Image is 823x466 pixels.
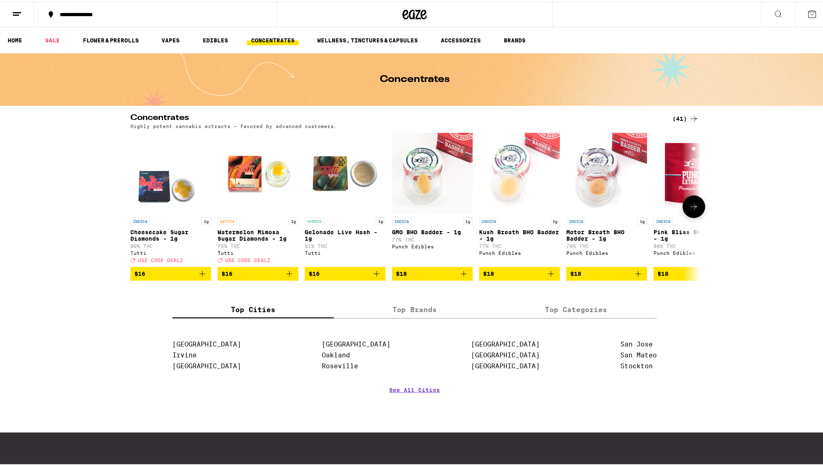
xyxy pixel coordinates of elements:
p: Watermelon Mimosa Sugar Diamonds - 1g [218,227,298,240]
p: INDICA [130,216,150,223]
div: Punch Edibles [653,249,734,254]
p: INDICA [392,216,411,223]
p: 1g [550,216,560,223]
a: [GEOGRAPHIC_DATA] [322,339,390,346]
p: 75% THC [218,242,298,247]
a: See All Cities [389,385,440,415]
p: 78% THC [566,242,647,247]
button: Add to bag [392,265,473,279]
img: Tutti - Cheesecake Sugar Diamonds - 1g [130,131,211,212]
a: San Jose [620,339,653,346]
span: $18 [658,269,668,275]
p: Gelonade Live Hash - 1g [305,227,385,240]
p: 80% THC [653,242,734,247]
img: Punch Edibles - Kush Breath BHO Badder - 1g [479,131,560,212]
label: Top Brands [334,299,495,317]
p: 1g [376,216,385,223]
span: USE CODE DEALZ [225,256,270,261]
a: Open page for Watermelon Mimosa Sugar Diamonds - 1g from Tutti [218,131,298,265]
a: Open page for Gelonade Live Hash - 1g from Tutti [305,131,385,265]
button: Add to bag [305,265,385,279]
a: VAPES [157,34,184,44]
a: Open page for Pink Bliss BHO Shatter - 1g from Punch Edibles [653,131,734,265]
h2: Concentrates [130,112,659,122]
p: 61% THC [305,242,385,247]
div: tabs [172,299,657,317]
p: 1g [289,216,298,223]
p: INDICA [653,216,673,223]
label: Top Cities [172,299,334,317]
a: Irvine [172,350,197,357]
a: Oakland [322,350,350,357]
span: $16 [222,269,232,275]
a: Roseville [322,361,358,368]
img: Punch Edibles - GMO BHO Badder - 1g [392,131,473,212]
p: 1g [637,216,647,223]
button: Add to bag [653,265,734,279]
p: INDICA [479,216,498,223]
span: $18 [570,269,581,275]
a: Open page for Cheesecake Sugar Diamonds - 1g from Tutti [130,131,211,265]
div: Tutti [305,249,385,254]
a: San Mateo [620,350,657,357]
a: [GEOGRAPHIC_DATA] [172,339,241,346]
a: [GEOGRAPHIC_DATA] [471,350,540,357]
img: Punch Edibles - Pink Bliss BHO Shatter - 1g [653,131,734,212]
label: Top Categories [495,299,657,317]
p: HYBRID [305,216,324,223]
p: Cheesecake Sugar Diamonds - 1g [130,227,211,240]
button: Add to bag [479,265,560,279]
p: 80% THC [130,242,211,247]
a: BRANDS [500,34,530,44]
a: ACCESSORIES [437,34,485,44]
h1: Concentrates [380,73,450,83]
a: [GEOGRAPHIC_DATA] [172,361,241,368]
p: 1g [201,216,211,223]
a: HOME [4,34,26,44]
img: Punch Edibles - Motor Breath BHO Badder - 1g [566,131,647,212]
p: 1g [463,216,473,223]
p: 77% THC [479,242,560,247]
span: Hi. Need any help? [5,6,58,12]
img: Tutti - Watermelon Mimosa Sugar Diamonds - 1g [218,131,298,212]
a: EDIBLES [199,34,232,44]
span: $16 [309,269,320,275]
a: Stockton [620,361,653,368]
div: Punch Edibles [566,249,647,254]
p: Motor Breath BHO Badder - 1g [566,227,647,240]
a: FLOWER & PREROLLS [79,34,143,44]
a: [GEOGRAPHIC_DATA] [471,339,540,346]
img: Tutti - Gelonade Live Hash - 1g [305,131,385,212]
a: Open page for Motor Breath BHO Badder - 1g from Punch Edibles [566,131,647,265]
span: USE CODE DEALZ [138,256,183,261]
button: Add to bag [218,265,298,279]
a: [GEOGRAPHIC_DATA] [471,361,540,368]
p: Kush Breath BHO Badder - 1g [479,227,560,240]
div: Punch Edibles [479,249,560,254]
p: SATIVA [218,216,237,223]
p: INDICA [566,216,586,223]
p: GMO BHO Badder - 1g [392,227,473,234]
p: Highly potent cannabis extracts — favored by advanced customers. [130,122,337,127]
div: Tutti [218,249,298,254]
div: Tutti [130,249,211,254]
p: Pink Bliss BHO Shatter - 1g [653,227,734,240]
button: Add to bag [566,265,647,279]
a: Open page for Kush Breath BHO Badder - 1g from Punch Edibles [479,131,560,265]
p: 77% THC [392,235,473,241]
div: Punch Edibles [392,242,473,248]
a: SALE [41,34,64,44]
span: $18 [483,269,494,275]
a: WELLNESS, TINCTURES & CAPSULES [313,34,422,44]
span: $18 [396,269,407,275]
button: Add to bag [130,265,211,279]
a: Open page for GMO BHO Badder - 1g from Punch Edibles [392,131,473,265]
span: $16 [134,269,145,275]
a: (41) [672,112,699,122]
a: CONCENTRATES [247,34,299,44]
